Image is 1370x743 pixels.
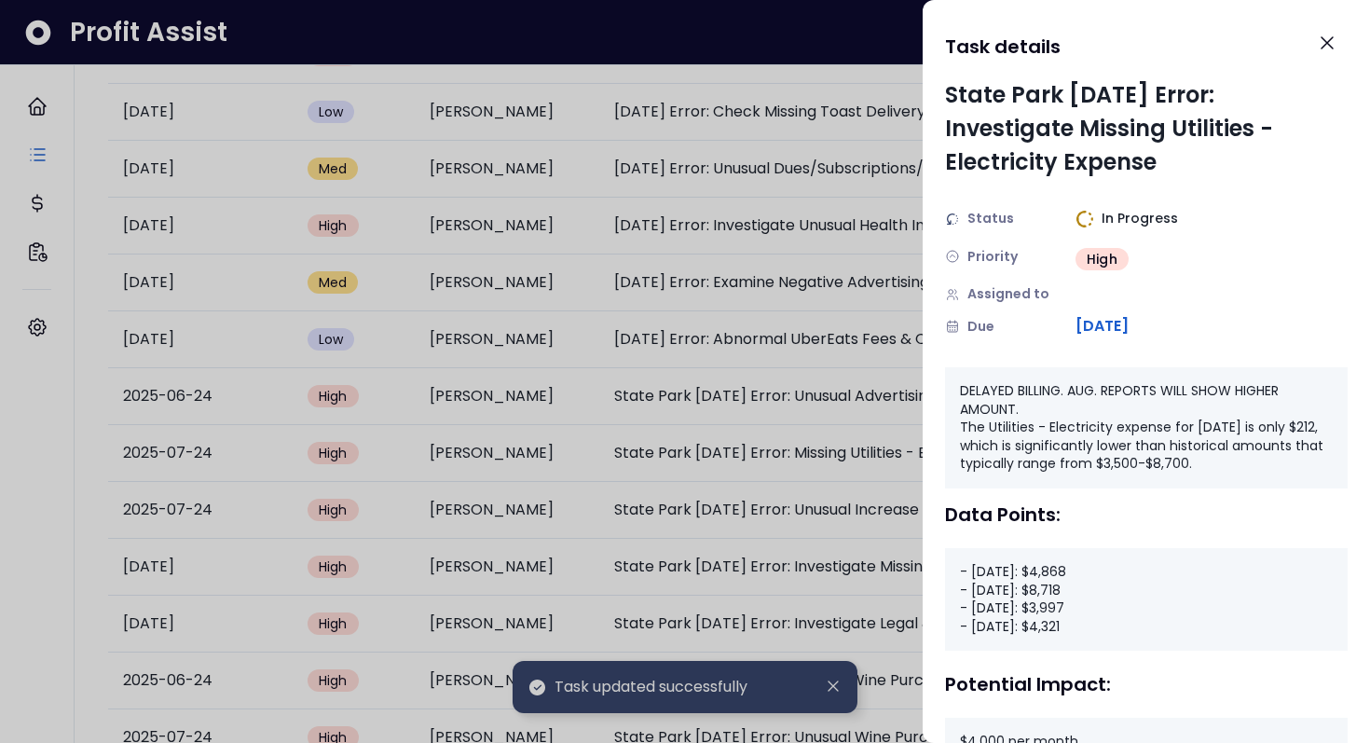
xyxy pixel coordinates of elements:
span: Assigned to [967,284,1049,304]
div: State Park [DATE] Error: Investigate Missing Utilities - Electricity Expense [945,78,1348,179]
div: Data Points: [945,503,1348,526]
div: Potential Impact: [945,673,1348,695]
img: In Progress [1075,210,1094,228]
span: High [1087,250,1117,268]
span: Priority [967,247,1018,267]
span: Status [967,209,1014,228]
span: Due [967,317,994,337]
button: Close [1307,22,1348,63]
div: DELAYED BILLING. AUG. REPORTS WILL SHOW HIGHER AMOUNT. The Utilities - Electricity expense for [D... [945,367,1348,488]
h1: Task details [945,30,1061,63]
span: In Progress [1102,209,1178,228]
img: Status [945,212,960,227]
div: - [DATE]: $4,868 - [DATE]: $8,718 - [DATE]: $3,997 - [DATE]: $4,321 [945,548,1348,651]
span: [DATE] [1075,315,1129,337]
